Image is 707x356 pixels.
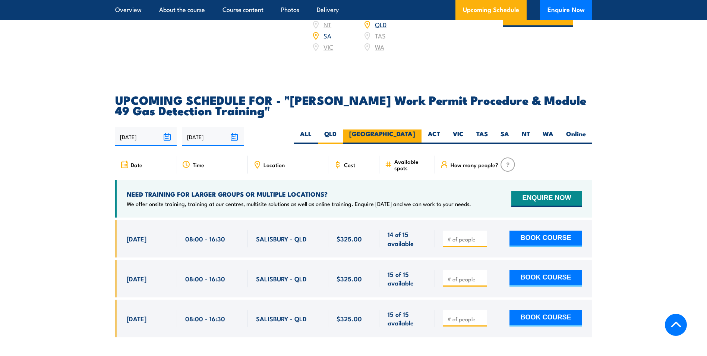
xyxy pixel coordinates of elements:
[127,234,146,243] span: [DATE]
[256,274,307,283] span: SALISBURY - QLD
[470,129,494,144] label: TAS
[511,191,582,207] button: ENQUIRE NOW
[127,200,471,207] p: We offer onsite training, training at our centres, multisite solutions as well as online training...
[509,231,582,247] button: BOOK COURSE
[131,162,142,168] span: Date
[515,129,536,144] label: NT
[182,127,244,146] input: To date
[127,274,146,283] span: [DATE]
[536,129,560,144] label: WA
[388,270,427,287] span: 15 of 15 available
[560,129,592,144] label: Online
[494,129,515,144] label: SA
[256,234,307,243] span: SALISBURY - QLD
[509,310,582,327] button: BOOK COURSE
[343,129,422,144] label: [GEOGRAPHIC_DATA]
[447,315,485,323] input: # of people
[388,230,427,247] span: 14 of 15 available
[193,162,204,168] span: Time
[388,310,427,327] span: 15 of 15 available
[344,162,355,168] span: Cost
[375,20,386,29] a: QLD
[263,162,285,168] span: Location
[127,190,471,198] h4: NEED TRAINING FOR LARGER GROUPS OR MULTIPLE LOCATIONS?
[446,129,470,144] label: VIC
[185,314,225,323] span: 08:00 - 16:30
[447,275,485,283] input: # of people
[115,127,177,146] input: From date
[294,129,318,144] label: ALL
[337,314,362,323] span: $325.00
[185,234,225,243] span: 08:00 - 16:30
[318,129,343,144] label: QLD
[509,270,582,287] button: BOOK COURSE
[256,314,307,323] span: SALISBURY - QLD
[394,158,430,171] span: Available spots
[127,314,146,323] span: [DATE]
[337,274,362,283] span: $325.00
[323,31,331,40] a: SA
[447,235,485,243] input: # of people
[451,162,498,168] span: How many people?
[337,234,362,243] span: $325.00
[422,129,446,144] label: ACT
[115,94,592,115] h2: UPCOMING SCHEDULE FOR - "[PERSON_NAME] Work Permit Procedure & Module 49 Gas Detection Training"
[185,274,225,283] span: 08:00 - 16:30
